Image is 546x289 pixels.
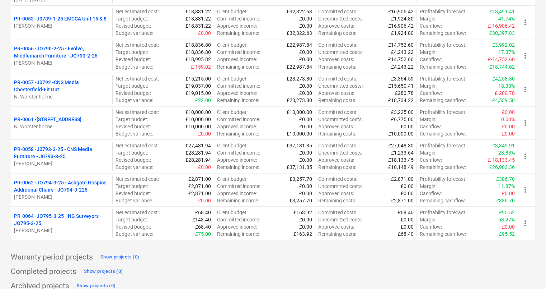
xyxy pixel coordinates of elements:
[185,156,211,164] p: £28,281.94
[388,164,414,171] p: £10,148.49
[488,56,515,63] p: £-14,752.60
[14,45,109,59] p: PR-0056 - JO790-2-25 - Evolve, Middlemarch Furniture - JO790-2-25
[116,109,159,116] p: Net estimated cost :
[318,29,356,37] p: Remaining costs :
[420,56,442,63] p: Cashflow :
[185,142,211,149] p: £27,481.94
[217,216,260,223] p: Committed income :
[185,123,211,130] p: £10,000.00
[318,49,363,56] p: Uncommitted costs :
[521,152,529,161] span: more_vert
[388,56,414,63] p: £14,752.60
[198,130,211,137] p: £0.00
[290,175,312,183] p: £3,257.70
[14,123,109,130] p: N. Worstenholme
[287,29,312,37] p: £32,322.63
[318,97,356,104] p: Remaining costs :
[11,267,76,277] p: Completed projects
[510,254,546,289] iframe: Chat Widget
[521,18,529,27] span: more_vert
[299,149,312,156] p: £0.00
[420,230,466,238] p: Remaining cashflow :
[318,109,357,116] p: Committed costs :
[501,116,515,123] p: 0.00%
[116,223,151,230] p: Revised budget :
[318,15,363,22] p: Uncommitted costs :
[188,183,211,190] p: £2,871.00
[420,190,442,197] p: Cashflow :
[318,123,354,130] p: Approved costs :
[185,56,211,63] p: £18,995.82
[318,183,363,190] p: Uncommitted costs :
[318,22,354,29] p: Approved costs :
[318,149,363,156] p: Uncommitted costs :
[299,190,312,197] p: £0.00
[420,75,466,82] p: Profitability forecast :
[217,175,248,183] p: Client budget :
[217,109,248,116] p: Client budget :
[287,97,312,104] p: £23,273.80
[185,49,211,56] p: £18,836.80
[496,197,515,204] p: £386.70
[11,252,93,262] p: Warranty period projects
[420,116,437,123] p: Margin :
[217,97,259,104] p: Remaining income :
[287,63,312,70] p: £22,987.84
[116,190,151,197] p: Revised budget :
[116,90,151,97] p: Revised budget :
[14,160,109,167] p: [PERSON_NAME]
[287,164,312,171] p: £37,131.85
[498,216,515,223] p: 58.27%
[420,49,437,56] p: Margin :
[198,29,211,37] p: £0.00
[116,183,148,190] p: Target budget :
[401,223,414,230] p: £0.00
[420,197,466,204] p: Remaining cashflow :
[191,63,211,70] p: £-159.02
[318,56,354,63] p: Approved costs :
[188,190,211,197] p: £2,871.00
[489,164,515,171] p: £26,983.36
[420,216,437,223] p: Margin :
[318,197,356,204] p: Remaining costs :
[420,223,442,230] p: Cashflow :
[116,41,159,49] p: Net estimated cost :
[185,82,211,90] p: £19,037.00
[318,164,356,171] p: Remaining costs :
[420,142,466,149] p: Profitability forecast :
[116,164,153,171] p: Budget variance :
[14,116,109,130] div: PR-0061 -[STREET_ADDRESS]N. Worstenholme
[116,156,151,164] p: Revised budget :
[391,15,414,22] p: £1,924.80
[299,15,312,22] p: £0.00
[391,75,414,82] p: £3,364.59
[420,183,437,190] p: Margin :
[318,156,354,164] p: Approved costs :
[420,82,437,90] p: Margin :
[401,190,414,197] p: £0.00
[14,179,109,193] p: PR-0062 - JO794-3-25 - Ashgate Hospice Additional Chairs - JO794-3-225
[395,90,414,97] p: £280.78
[318,130,356,137] p: Remaining costs :
[391,175,414,183] p: £2,871.00
[502,123,515,130] p: £0.00
[116,22,151,29] p: Revised budget :
[391,49,414,56] p: £4,243.22
[498,183,515,190] p: 11.87%
[502,130,515,137] p: £0.00
[391,149,414,156] p: £1,233.64
[14,93,109,100] p: N. Worstenholme
[489,29,515,37] p: £30,397.83
[299,56,312,63] p: £0.00
[420,41,466,49] p: Profitability forecast :
[217,197,259,204] p: Remaining income :
[420,97,466,104] p: Remaining cashflow :
[185,41,211,49] p: £18,836.80
[14,79,109,93] p: PR-0057 - J0792 -CNS Media Chesterfield-Fit Out
[195,223,211,230] p: £68.40
[420,149,437,156] p: Margin :
[420,156,442,164] p: Cashflow :
[521,185,529,194] span: more_vert
[391,29,414,37] p: £1,924.80
[521,119,529,127] span: more_vert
